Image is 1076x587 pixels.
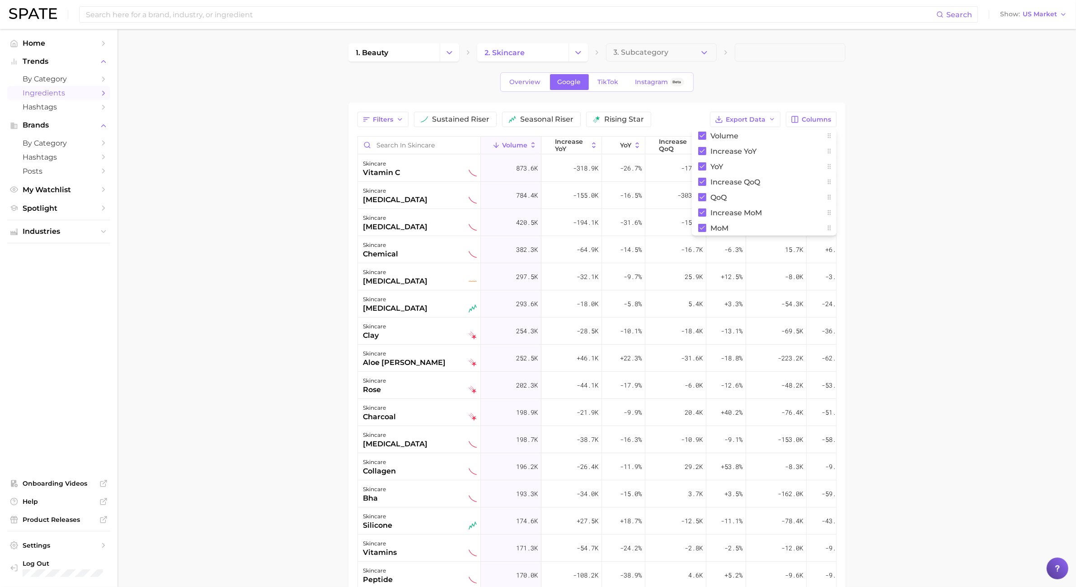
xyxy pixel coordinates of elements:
span: -54.3k [781,298,803,309]
span: -51.8% [822,407,843,418]
span: -9.0% [825,461,843,472]
span: +12.5% [721,271,742,282]
span: Log Out [23,559,103,568]
span: My Watchlist [23,185,95,194]
span: -10.9k [681,434,703,445]
button: ShowUS Market [998,9,1069,20]
span: 293.6k [516,298,538,309]
span: Volume [711,132,739,140]
a: Ingredients [7,86,110,100]
span: MoM [711,224,729,232]
button: skincarealoe [PERSON_NAME]falling star252.5k+46.1k+22.3%-31.6k-18.8%-223.2k-62.1% [358,345,847,372]
span: -78.4k [781,516,803,526]
span: -14.5% [620,244,642,255]
a: Posts [7,164,110,178]
span: 254.3k [516,326,538,336]
span: 297.5k [516,271,538,282]
span: Home [23,39,95,47]
button: Columns [786,112,836,127]
a: Hashtags [7,100,110,114]
span: -6.0k [685,380,703,391]
button: Export Data [710,112,780,127]
a: by Category [7,136,110,150]
span: Show [1000,12,1020,17]
span: Spotlight [23,204,95,213]
img: seasonal riser [509,116,516,123]
span: 252.5k [516,353,538,364]
div: skincare [363,294,428,305]
span: -64.9k [577,244,598,255]
span: 171.3k [516,543,538,554]
span: by Category [23,75,95,83]
div: skincare [363,375,386,386]
span: -31.6% [620,217,642,228]
span: 20.4k [685,407,703,418]
span: -10.1% [620,326,642,336]
button: skincare[MEDICAL_DATA]seasonal riser293.6k-18.0k-5.8%5.4k+3.3%-54.3k-24.5% [358,290,847,317]
span: -53.5% [822,380,843,391]
span: 15.7k [785,244,803,255]
span: -34.0k [577,488,598,499]
span: 198.9k [516,407,538,418]
div: skincare [363,484,386,495]
div: aloe [PERSON_NAME] [363,357,446,368]
span: Search [946,10,972,19]
span: -16.7k [681,244,703,255]
button: skincarevitamin csustained decliner873.6k-318.9k-26.7%-17.2k-3.3%-281.4k-35.7% [358,155,847,182]
span: -9.6k [785,570,803,581]
div: [MEDICAL_DATA] [363,194,428,205]
span: 3.7k [688,488,703,499]
span: -43.8% [822,516,843,526]
a: Spotlight [7,201,110,215]
img: sustained decliner [469,440,477,448]
a: Google [550,74,589,90]
span: Columns [802,116,832,123]
span: -11.9% [620,461,642,472]
div: skincare [363,348,446,359]
button: skincarebhasustained decliner193.3k-34.0k-15.0%3.7k+3.5%-162.0k-59.9% [358,480,847,507]
span: by Category [23,139,95,147]
span: -5.8% [624,298,642,309]
span: 5.4k [688,298,703,309]
div: skincare [363,321,386,332]
span: increase YoY [555,138,588,152]
a: Hashtags [7,150,110,164]
button: skincare[MEDICAL_DATA]sustained decliner198.7k-38.7k-16.3%-10.9k-9.1%-153.0k-58.4% [358,426,847,453]
div: clay [363,330,386,341]
button: Change Category [440,43,459,62]
img: seasonal riser [469,521,477,530]
span: increase MoM [711,209,762,217]
a: Help [7,495,110,508]
span: 4.6k [688,570,703,581]
button: skincarerosefalling star202.3k-44.1k-17.9%-6.0k-12.6%-48.2k-53.5% [358,372,847,399]
span: 784.4k [516,190,538,201]
span: -9.4% [825,570,843,581]
span: Industries [23,227,95,236]
div: skincare [363,538,397,549]
div: skincare [363,213,428,223]
img: sustained decliner [469,549,477,557]
span: -17.9% [620,380,642,391]
button: YoY [602,137,645,154]
span: -162.0k [778,488,803,499]
span: -21.9k [577,407,598,418]
span: increase QoQ [659,138,692,152]
a: Log out. Currently logged in with e-mail unhokang@lghnh.com. [7,557,110,580]
span: QoQ [711,194,727,201]
span: Overview [510,78,541,86]
span: -8.3k [785,461,803,472]
button: Filters [357,112,409,127]
span: +6.7% [825,244,843,255]
span: -13.1% [721,326,742,336]
span: -44.1k [577,380,598,391]
span: +46.1k [577,353,598,364]
span: 3. Subcategory [614,48,669,57]
button: skincarevitaminssustained decliner171.3k-54.7k-24.2%-2.8k-2.5%-12.0k-9.9% [358,535,847,562]
span: increase QoQ [711,178,761,186]
span: 193.3k [516,488,538,499]
img: SPATE [9,8,57,19]
img: seasonal riser [469,304,477,312]
img: sustained decliner [469,196,477,204]
span: -15.2k [681,217,703,228]
a: by Category [7,72,110,86]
